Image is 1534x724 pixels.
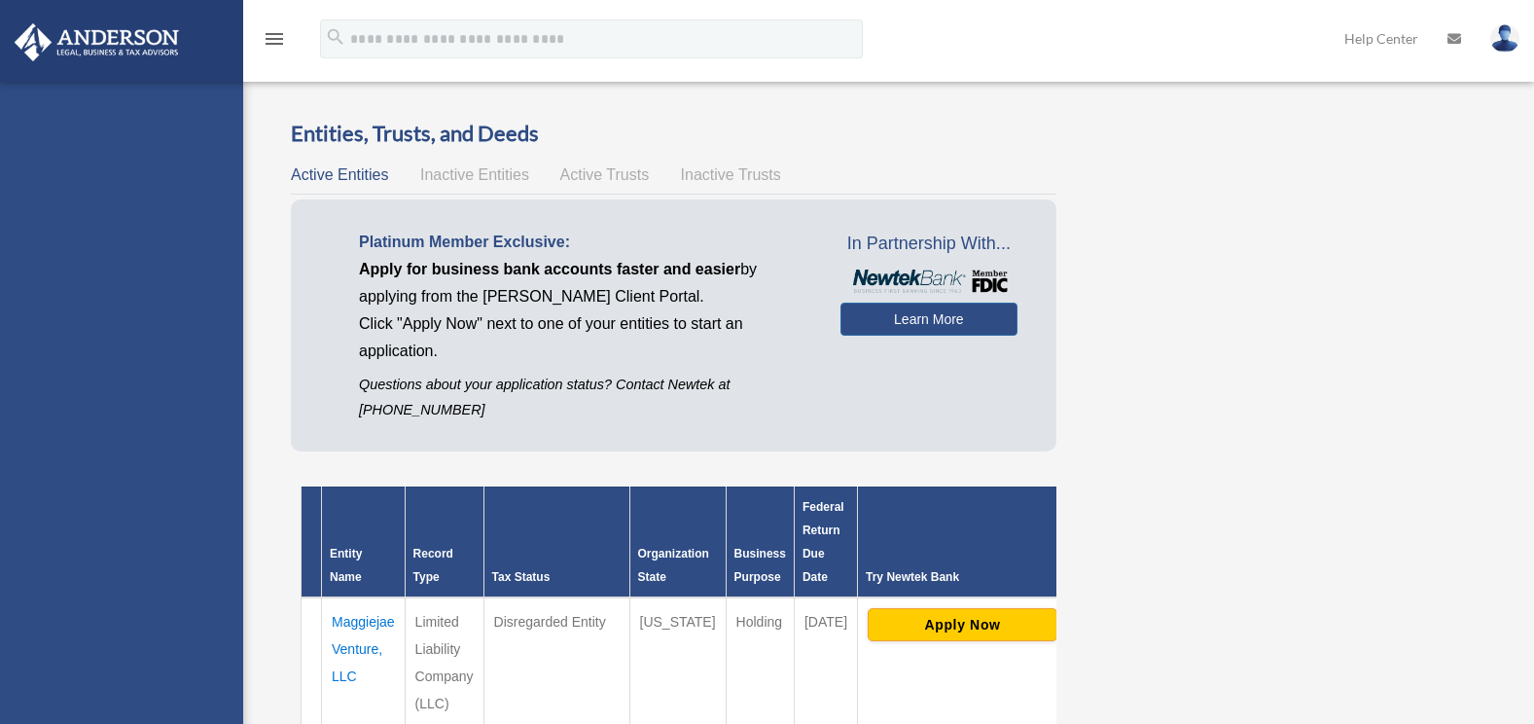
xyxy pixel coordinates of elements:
a: menu [263,34,286,51]
th: Tax Status [483,487,629,597]
th: Business Purpose [726,487,794,597]
th: Record Type [405,487,483,597]
span: Inactive Trusts [681,166,781,183]
span: Active Trusts [560,166,650,183]
h3: Entities, Trusts, and Deeds [291,119,1056,149]
p: Questions about your application status? Contact Newtek at [PHONE_NUMBER] [359,373,811,421]
button: Apply Now [868,608,1057,641]
p: by applying from the [PERSON_NAME] Client Portal. [359,256,811,310]
th: Organization State [629,487,726,597]
span: Inactive Entities [420,166,529,183]
span: Apply for business bank accounts faster and easier [359,261,740,277]
th: Entity Name [322,487,406,597]
img: Anderson Advisors Platinum Portal [9,23,185,61]
i: menu [263,27,286,51]
p: Platinum Member Exclusive: [359,229,811,256]
div: Try Newtek Bank [866,565,1059,589]
i: search [325,26,346,48]
th: Federal Return Due Date [794,487,857,597]
img: User Pic [1490,24,1519,53]
a: Learn More [840,303,1017,336]
p: Click "Apply Now" next to one of your entities to start an application. [359,310,811,365]
img: NewtekBankLogoSM.png [850,270,1008,293]
span: Active Entities [291,166,388,183]
span: In Partnership With... [840,229,1017,260]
